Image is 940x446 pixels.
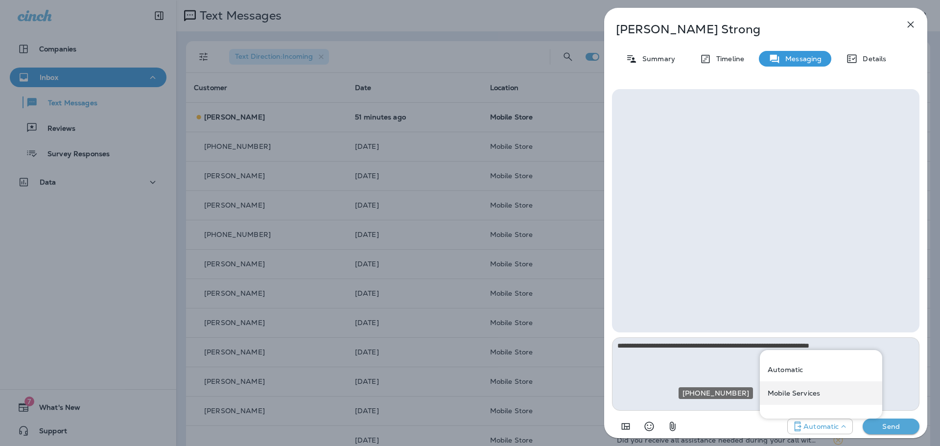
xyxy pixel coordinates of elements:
[711,55,744,63] p: Timeline
[616,23,883,36] p: [PERSON_NAME] Strong
[863,419,919,434] button: Send
[870,422,912,431] p: Send
[780,55,822,63] p: Messaging
[803,423,839,430] p: Automatic
[760,381,882,405] div: +1 (402) 537-0264
[679,387,753,399] div: [PHONE_NUMBER]
[768,366,803,374] p: Automatic
[858,55,886,63] p: Details
[639,417,659,436] button: Select an emoji
[768,389,820,397] p: Mobile Services
[616,417,635,436] button: Add in a premade template
[637,55,675,63] p: Summary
